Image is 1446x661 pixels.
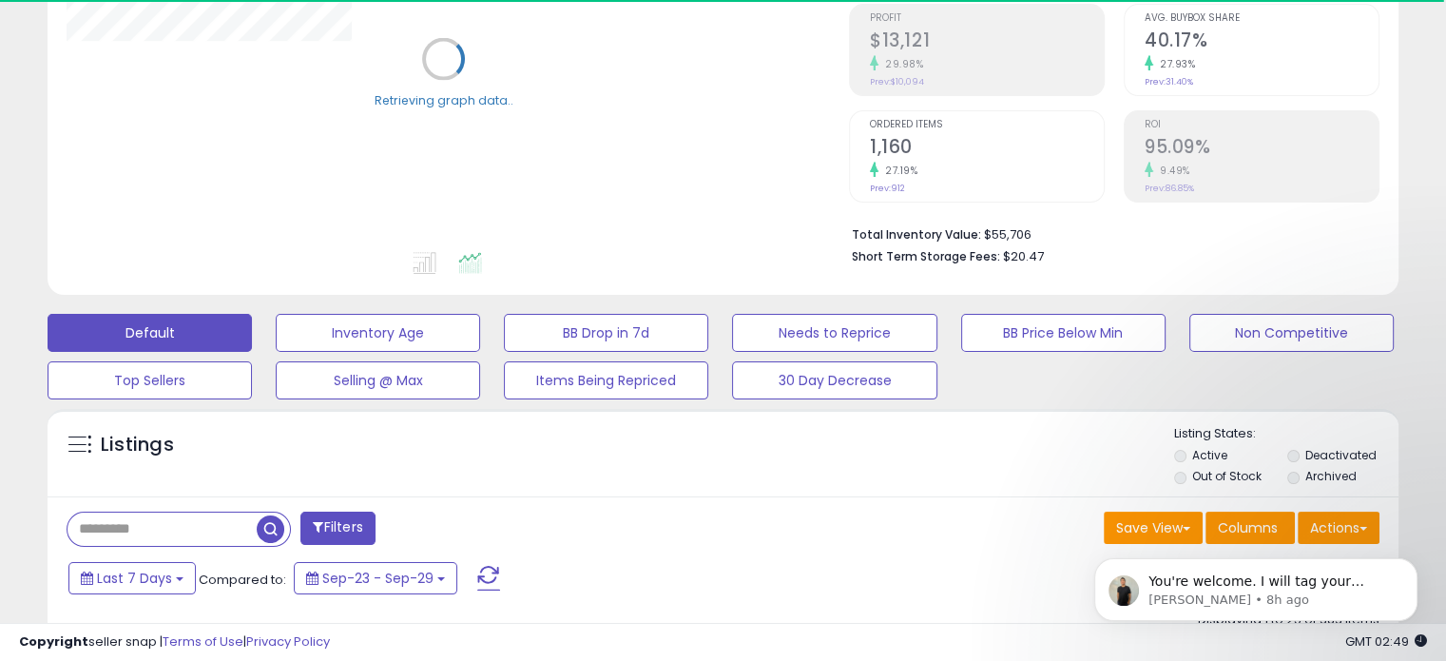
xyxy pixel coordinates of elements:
[852,248,1000,264] b: Short Term Storage Fees:
[1145,136,1379,162] h2: 95.09%
[68,562,196,594] button: Last 7 Days
[1298,512,1379,544] button: Actions
[870,183,905,194] small: Prev: 912
[870,13,1104,24] span: Profit
[504,314,708,352] button: BB Drop in 7d
[870,136,1104,162] h2: 1,160
[504,361,708,399] button: Items Being Repriced
[1003,247,1044,265] span: $20.47
[276,361,480,399] button: Selling @ Max
[852,226,981,243] b: Total Inventory Value:
[19,632,88,651] strong: Copyright
[294,562,457,594] button: Sep-23 - Sep-29
[1153,164,1190,178] small: 9.49%
[1145,120,1379,130] span: ROI
[1174,425,1398,443] p: Listing States:
[322,569,434,588] span: Sep-23 - Sep-29
[1153,57,1195,71] small: 27.93%
[19,633,330,651] div: seller snap | |
[870,76,924,87] small: Prev: $10,094
[878,164,917,178] small: 27.19%
[1104,512,1203,544] button: Save View
[246,632,330,651] a: Privacy Policy
[870,29,1104,55] h2: $13,121
[300,512,375,545] button: Filters
[1205,512,1295,544] button: Columns
[1145,13,1379,24] span: Avg. Buybox Share
[1145,29,1379,55] h2: 40.17%
[97,569,172,588] span: Last 7 Days
[1145,183,1194,194] small: Prev: 86.85%
[101,432,174,458] h5: Listings
[1189,314,1394,352] button: Non Competitive
[276,314,480,352] button: Inventory Age
[199,571,286,589] span: Compared to:
[375,91,513,108] div: Retrieving graph data..
[732,314,936,352] button: Needs to Reprice
[1192,447,1227,463] label: Active
[1145,76,1193,87] small: Prev: 31.40%
[732,361,936,399] button: 30 Day Decrease
[961,314,1166,352] button: BB Price Below Min
[852,222,1365,244] li: $55,706
[1192,468,1262,484] label: Out of Stock
[870,120,1104,130] span: Ordered Items
[163,632,243,651] a: Terms of Use
[48,314,252,352] button: Default
[1304,447,1376,463] label: Deactivated
[48,361,252,399] button: Top Sellers
[878,57,923,71] small: 29.98%
[1066,518,1446,651] iframe: Intercom notifications message
[1304,468,1356,484] label: Archived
